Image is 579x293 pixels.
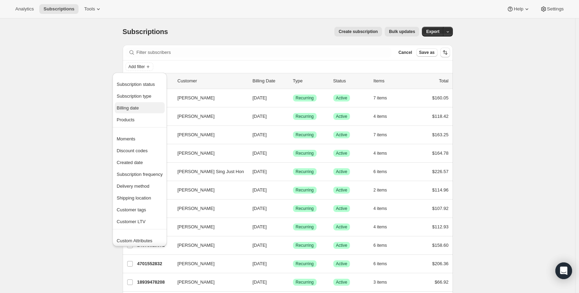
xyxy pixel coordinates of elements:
button: Settings [536,4,568,14]
span: [DATE] [253,261,267,266]
button: 6 items [374,241,395,250]
button: Analytics [11,4,38,14]
button: 7 items [374,130,395,140]
span: Save as [419,50,435,55]
button: 4 items [374,112,395,121]
span: Create subscription [339,29,378,34]
button: [PERSON_NAME] [173,240,243,251]
span: Recurring [296,261,314,267]
span: Subscriptions [43,6,74,12]
span: [PERSON_NAME] [178,223,215,230]
button: Help [503,4,534,14]
button: 4 items [374,148,395,158]
span: [PERSON_NAME] [178,242,215,249]
span: Active [336,279,348,285]
span: [DATE] [253,206,267,211]
span: $206.36 [432,261,449,266]
button: Subscriptions [39,4,79,14]
span: $226.57 [432,169,449,174]
div: Open Intercom Messenger [555,262,572,279]
span: [PERSON_NAME] [178,260,215,267]
span: $114.96 [432,187,449,193]
span: [PERSON_NAME] [178,113,215,120]
span: $158.60 [432,243,449,248]
div: 4701552832[PERSON_NAME][DATE]SuccessRecurringSuccessActive6 items$206.36 [137,259,449,269]
span: 6 items [374,261,387,267]
span: $160.05 [432,95,449,100]
span: 6 items [374,243,387,248]
span: Cancel [398,50,412,55]
div: 10820681920[PERSON_NAME][DATE]SuccessRecurringSuccessActive4 items$118.42 [137,112,449,121]
span: Recurring [296,95,314,101]
div: 19137167552[PERSON_NAME][DATE]SuccessRecurringSuccessActive4 items$112.93 [137,222,449,232]
span: 7 items [374,132,387,138]
span: Active [336,150,348,156]
span: Products [117,117,134,122]
span: 3 items [374,279,387,285]
span: 2 items [374,187,387,193]
div: 17951621312[PERSON_NAME] Sing Just Hon[DATE]SuccessRecurringSuccessActive6 items$226.57 [137,167,449,177]
span: 4 items [374,114,387,119]
p: Total [439,78,448,84]
span: Custom Attributes [117,238,153,243]
span: Recurring [296,114,314,119]
p: 4701552832 [137,260,172,267]
button: [PERSON_NAME] [173,185,243,196]
div: IDCustomerBilling DateTypeStatusItemsTotal [137,78,449,84]
span: [DATE] [253,132,267,137]
button: [PERSON_NAME] [173,277,243,288]
button: 7 items [374,93,395,103]
span: $112.93 [432,224,449,229]
span: Subscription type [117,93,152,99]
span: [PERSON_NAME] [178,95,215,101]
span: Tools [84,6,95,12]
button: Cancel [395,48,415,57]
span: 4 items [374,206,387,211]
span: Recurring [296,150,314,156]
button: [PERSON_NAME] [173,221,243,233]
span: 4 items [374,224,387,230]
span: [PERSON_NAME] Sing Just Hon [178,168,244,175]
p: 18939478208 [137,279,172,286]
button: [PERSON_NAME] [173,258,243,269]
span: Recurring [296,243,314,248]
span: [DATE] [253,224,267,229]
div: 17827823808[PERSON_NAME][DATE]SuccessRecurringSuccessActive7 items$163.25 [137,130,449,140]
span: Subscription frequency [117,172,163,177]
button: Tools [80,4,106,14]
span: Shipping location [117,195,151,201]
span: 6 items [374,169,387,174]
input: Filter subscribers [137,48,392,57]
button: Add filter [125,63,153,71]
span: Moments [117,136,135,141]
span: Created date [117,160,143,165]
span: Subscriptions [123,28,168,35]
span: 7 items [374,95,387,101]
button: Sort the results [440,48,450,57]
span: [PERSON_NAME] [178,205,215,212]
p: Status [333,78,368,84]
button: Bulk updates [385,27,419,36]
span: Analytics [15,6,34,12]
span: Recurring [296,279,314,285]
span: Recurring [296,132,314,138]
span: Active [336,206,348,211]
button: Create subscription [334,27,382,36]
div: 12817432768[PERSON_NAME][DATE]SuccessRecurringSuccessActive7 items$160.05 [137,93,449,103]
p: Billing Date [253,78,287,84]
div: 18939478208[PERSON_NAME][DATE]SuccessRecurringSuccessActive3 items$66.92 [137,277,449,287]
span: Delivery method [117,184,149,189]
span: Active [336,95,348,101]
button: 6 items [374,167,395,177]
button: [PERSON_NAME] [173,203,243,214]
span: Customer LTV [117,219,146,224]
div: 15198191808[PERSON_NAME][DATE]SuccessRecurringSuccessActive4 items$107.92 [137,204,449,213]
div: 10335191232[PERSON_NAME][DATE]SuccessRecurringSuccessActive4 items$164.78 [137,148,449,158]
span: Recurring [296,169,314,174]
span: Active [336,224,348,230]
span: Active [336,243,348,248]
span: [DATE] [253,169,267,174]
span: Active [336,261,348,267]
button: [PERSON_NAME] [173,148,243,159]
span: 4 items [374,150,387,156]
